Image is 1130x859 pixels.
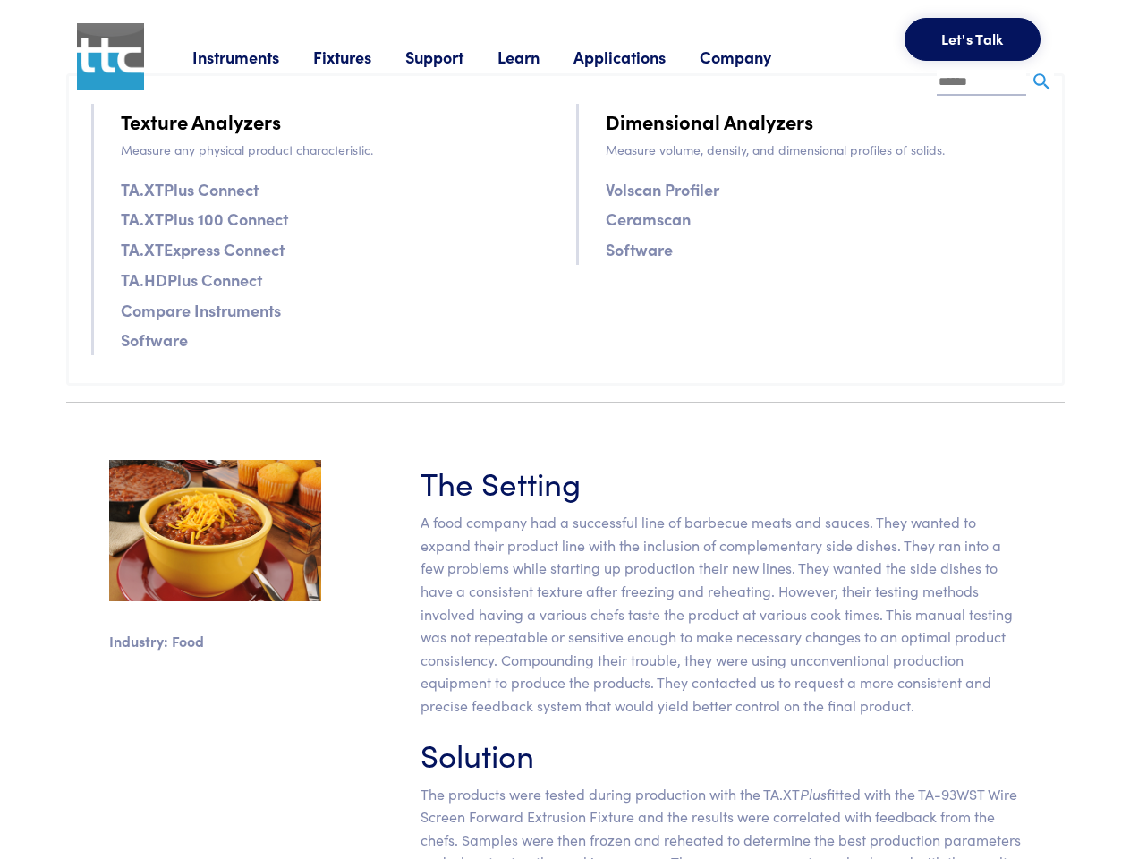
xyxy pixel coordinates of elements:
button: Let's Talk [905,18,1041,61]
a: TA.HDPlus Connect [121,267,262,293]
p: Measure any physical product characteristic. [121,140,555,159]
a: Applications [573,46,700,68]
a: TA.XTExpress Connect [121,236,285,262]
img: ttc_logo_1x1_v1.0.png [77,23,144,90]
em: Plus [800,784,827,804]
p: A food company had a successful line of barbecue meats and sauces. They wanted to expand their pr... [421,511,1022,717]
a: Volscan Profiler [606,176,719,202]
p: Industry: Food [109,630,321,653]
a: Software [606,236,673,262]
a: Company [700,46,805,68]
h3: Solution [421,732,1022,776]
a: Support [405,46,497,68]
a: Learn [497,46,573,68]
a: Compare Instruments [121,297,281,323]
a: TA.XTPlus 100 Connect [121,206,288,232]
img: sidedishes.jpg [109,460,321,601]
a: Texture Analyzers [121,106,281,137]
h3: The Setting [421,460,1022,504]
a: Instruments [192,46,313,68]
p: Measure volume, density, and dimensional profiles of solids. [606,140,1040,159]
a: Ceramscan [606,206,691,232]
a: TA.XTPlus Connect [121,176,259,202]
a: Software [121,327,188,353]
a: Fixtures [313,46,405,68]
a: Dimensional Analyzers [606,106,813,137]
